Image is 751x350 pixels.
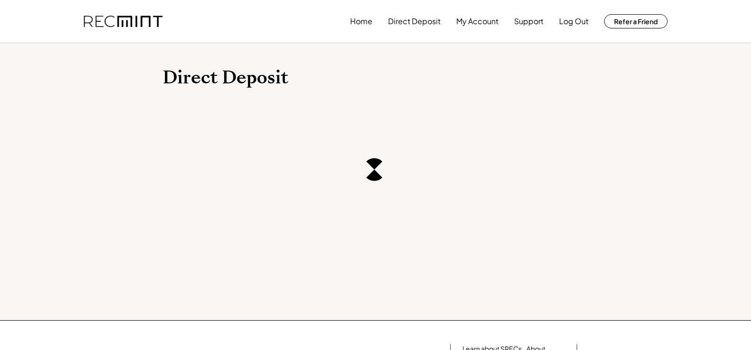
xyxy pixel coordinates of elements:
[350,12,372,31] button: Home
[559,12,588,31] button: Log Out
[84,16,163,27] img: recmint-logotype%403x.png
[456,12,498,31] button: My Account
[514,12,543,31] button: Support
[604,14,668,28] button: Refer a Friend
[163,67,589,89] h1: Direct Deposit
[388,12,441,31] button: Direct Deposit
